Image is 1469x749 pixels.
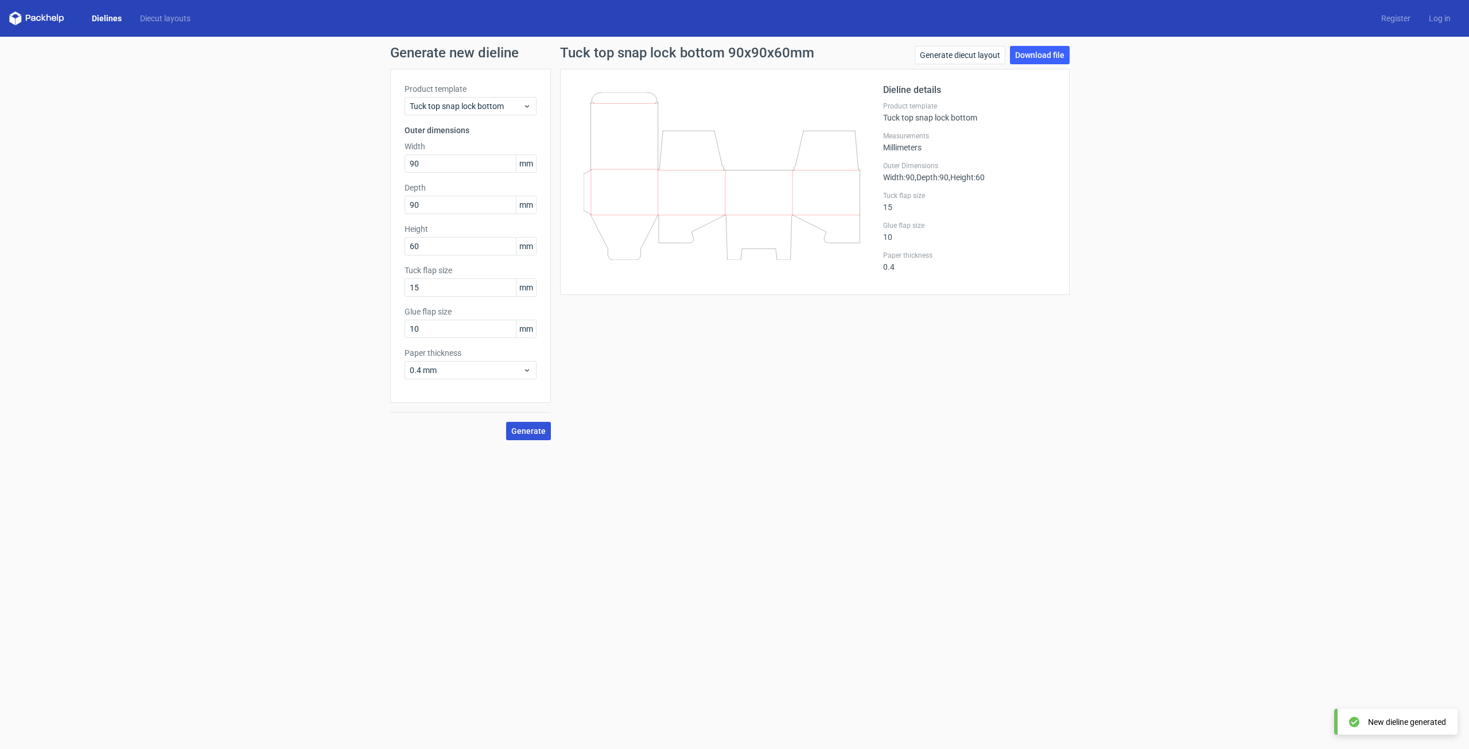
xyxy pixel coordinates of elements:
h1: Generate new dieline [390,46,1079,60]
span: Generate [511,427,546,435]
div: Millimeters [883,131,1055,152]
label: Tuck flap size [883,191,1055,200]
span: , Height : 60 [949,173,985,182]
label: Depth [405,182,537,193]
span: mm [516,155,536,172]
div: New dieline generated [1368,716,1446,728]
label: Measurements [883,131,1055,141]
span: mm [516,320,536,337]
a: Diecut layouts [131,13,200,24]
label: Glue flap size [883,221,1055,230]
label: Paper thickness [405,347,537,359]
span: mm [516,196,536,214]
span: Tuck top snap lock bottom [410,100,523,112]
button: Generate [506,422,551,440]
h3: Outer dimensions [405,125,537,136]
div: 0.4 [883,251,1055,271]
h1: Tuck top snap lock bottom 90x90x60mm [560,46,814,60]
label: Tuck flap size [405,265,537,276]
a: Generate diecut layout [915,46,1005,64]
label: Glue flap size [405,306,537,317]
label: Outer Dimensions [883,161,1055,170]
span: , Depth : 90 [915,173,949,182]
label: Product template [405,83,537,95]
label: Height [405,223,537,235]
div: Tuck top snap lock bottom [883,102,1055,122]
span: Width : 90 [883,173,915,182]
label: Product template [883,102,1055,111]
span: 0.4 mm [410,364,523,376]
a: Download file [1010,46,1070,64]
div: 15 [883,191,1055,212]
a: Log in [1420,13,1460,24]
a: Register [1372,13,1420,24]
label: Width [405,141,537,152]
span: mm [516,238,536,255]
label: Paper thickness [883,251,1055,260]
h2: Dieline details [883,83,1055,97]
div: 10 [883,221,1055,242]
a: Dielines [83,13,131,24]
span: mm [516,279,536,296]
